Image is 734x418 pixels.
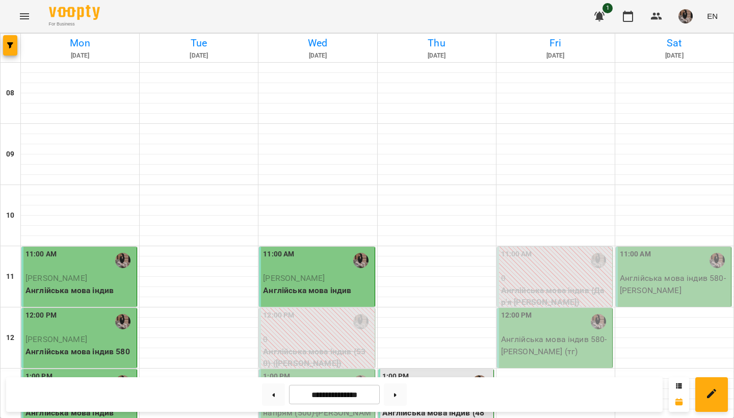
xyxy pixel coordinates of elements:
[115,314,130,329] img: Анастасія Скорина
[379,35,494,51] h6: Thu
[141,51,256,61] h6: [DATE]
[25,284,135,297] p: Англійська мова індив
[591,314,606,329] img: Анастасія Скорина
[620,249,651,260] label: 11:00 AM
[620,272,729,296] p: Англійська мова індив 580 - [PERSON_NAME]
[353,314,369,329] img: Анастасія Скорина
[49,5,100,20] img: Voopty Logo
[617,35,732,51] h6: Sat
[260,51,375,61] h6: [DATE]
[498,35,613,51] h6: Fri
[501,284,610,308] p: Англійська мова індив (Дар'я [PERSON_NAME])
[501,249,532,260] label: 11:00 AM
[49,21,100,28] span: For Business
[263,310,294,321] label: 12:00 PM
[12,4,37,29] button: Menu
[707,11,718,21] span: EN
[6,332,14,344] h6: 12
[115,253,130,268] img: Анастасія Скорина
[22,35,138,51] h6: Mon
[263,284,372,297] p: Англійська мова індив
[263,346,372,370] p: Англійська мова індив (530) ([PERSON_NAME])
[25,249,57,260] label: 11:00 AM
[379,51,494,61] h6: [DATE]
[6,149,14,160] h6: 09
[353,253,369,268] img: Анастасія Скорина
[617,51,732,61] h6: [DATE]
[141,35,256,51] h6: Tue
[25,310,57,321] label: 12:00 PM
[703,7,722,25] button: EN
[501,333,610,357] p: Англійська мова індив 580 - [PERSON_NAME] (тг)
[25,334,87,344] span: [PERSON_NAME]
[260,35,375,51] h6: Wed
[501,272,610,284] p: 0
[25,346,135,358] p: Англійська мова індив 580
[678,9,693,23] img: 7eeb5c2dceb0f540ed985a8fa2922f17.jpg
[25,273,87,283] span: [PERSON_NAME]
[710,253,725,268] img: Анастасія Скорина
[6,88,14,99] h6: 08
[22,51,138,61] h6: [DATE]
[602,3,613,13] span: 1
[263,333,372,346] p: 0
[591,253,606,268] img: Анастасія Скорина
[501,310,532,321] label: 12:00 PM
[263,249,294,260] label: 11:00 AM
[6,271,14,282] h6: 11
[498,51,613,61] h6: [DATE]
[263,273,325,283] span: [PERSON_NAME]
[6,210,14,221] h6: 10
